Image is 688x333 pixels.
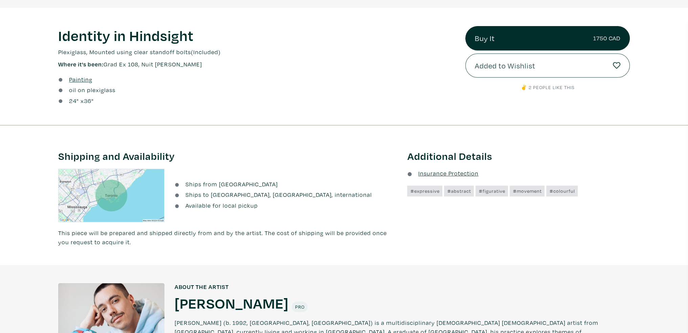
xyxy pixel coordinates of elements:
a: oil on plexiglass [69,85,115,95]
span: Where it's been: [58,60,104,68]
a: #figurative [475,186,508,196]
a: #abstract [444,186,474,196]
a: Insurance Protection [407,169,478,177]
h6: About the artist [175,283,630,291]
a: #expressive [407,186,442,196]
li: Ships to [GEOGRAPHIC_DATA], [GEOGRAPHIC_DATA], international [175,190,397,199]
a: #colourful [546,186,578,196]
p: ✌️ 2 people like this [465,84,630,91]
a: Buy It1750 CAD [465,26,630,50]
span: Pro [295,304,305,310]
a: Painting [69,75,92,84]
a: #movement [510,186,545,196]
p: Grad Ex 108, Nuit [PERSON_NAME] [58,60,455,69]
a: Added to Wishlist [465,54,630,78]
u: Insurance Protection [418,169,479,177]
li: Ships from [GEOGRAPHIC_DATA] [175,180,397,189]
span: 36 [84,97,91,105]
span: 24 [69,97,76,105]
h1: Identity in Hindsight [58,26,455,44]
img: staticmap [58,169,164,222]
span: Added to Wishlist [475,60,535,71]
h3: Additional Details [407,150,630,163]
a: [PERSON_NAME] [175,294,289,312]
h3: Shipping and Availability [58,150,397,163]
div: " x " [69,96,94,105]
li: Available for local pickup [175,201,397,210]
u: Painting [69,76,92,83]
p: Plexiglass, Mounted using clear standoff bolts(Included) [58,47,455,57]
small: 1750 CAD [593,34,620,43]
p: This piece will be prepared and shipped directly from and by the artist. The cost of shipping wil... [58,228,397,247]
